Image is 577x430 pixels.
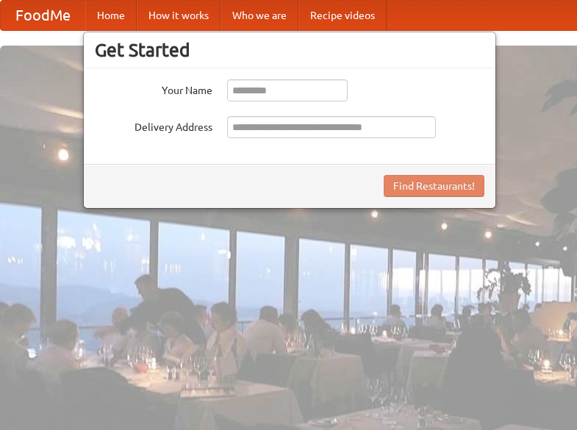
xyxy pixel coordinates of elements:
[95,39,484,61] h3: Get Started
[1,1,85,30] a: FoodMe
[95,116,212,135] label: Delivery Address
[95,79,212,98] label: Your Name
[298,1,387,30] a: Recipe videos
[137,1,221,30] a: How it works
[384,175,484,197] button: Find Restaurants!
[221,1,298,30] a: Who we are
[85,1,137,30] a: Home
